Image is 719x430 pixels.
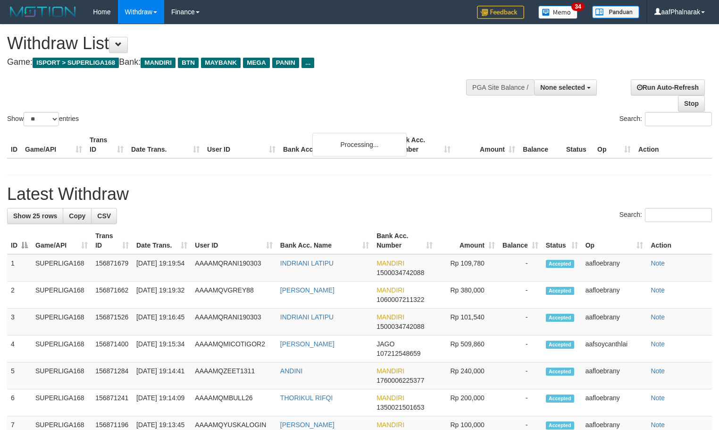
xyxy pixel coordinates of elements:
[454,131,519,158] th: Amount
[133,282,191,309] td: [DATE] 19:19:32
[133,362,191,389] td: [DATE] 19:14:41
[647,227,712,254] th: Action
[376,259,404,267] span: MANDIRI
[191,282,276,309] td: AAAAMQVGREY88
[7,254,32,282] td: 1
[7,362,32,389] td: 5
[32,309,92,335] td: SUPERLIGA168
[651,421,665,429] a: Note
[542,227,582,254] th: Status: activate to sort column ascending
[92,362,133,389] td: 156871284
[32,362,92,389] td: SUPERLIGA168
[13,212,57,220] span: Show 25 rows
[619,112,712,126] label: Search:
[127,131,203,158] th: Date Trans.
[546,287,574,295] span: Accepted
[92,227,133,254] th: Trans ID: activate to sort column ascending
[32,282,92,309] td: SUPERLIGA168
[21,131,86,158] th: Game/API
[499,227,542,254] th: Balance: activate to sort column ascending
[373,227,436,254] th: Bank Acc. Number: activate to sort column ascending
[133,254,191,282] td: [DATE] 19:19:54
[133,335,191,362] td: [DATE] 19:15:34
[582,389,647,416] td: aafloebrany
[301,58,314,68] span: ...
[280,313,334,321] a: INDRIANI LATIPU
[499,362,542,389] td: -
[645,112,712,126] input: Search:
[376,296,424,303] span: Copy 1060007211322 to clipboard
[33,58,119,68] span: ISPORT > SUPERLIGA168
[436,309,499,335] td: Rp 101,540
[7,282,32,309] td: 2
[376,269,424,276] span: Copy 1500034742088 to clipboard
[582,282,647,309] td: aafloebrany
[678,95,705,112] a: Stop
[499,254,542,282] td: -
[69,212,85,220] span: Copy
[390,131,454,158] th: Bank Acc. Number
[376,340,394,348] span: JAGO
[582,362,647,389] td: aafloebrany
[499,389,542,416] td: -
[436,282,499,309] td: Rp 380,000
[499,335,542,362] td: -
[562,131,594,158] th: Status
[477,6,524,19] img: Feedback.jpg
[312,133,407,156] div: Processing...
[7,185,712,204] h1: Latest Withdraw
[7,208,63,224] a: Show 25 rows
[92,254,133,282] td: 156871679
[7,227,32,254] th: ID: activate to sort column descending
[540,84,585,91] span: None selected
[582,227,647,254] th: Op: activate to sort column ascending
[191,254,276,282] td: AAAAMQRANI190303
[92,335,133,362] td: 156871400
[178,58,199,68] span: BTN
[280,421,334,429] a: [PERSON_NAME]
[546,421,574,430] span: Accepted
[191,309,276,335] td: AAAAMQRANI190303
[376,313,404,321] span: MANDIRI
[280,259,334,267] a: INDRIANI LATIPU
[619,208,712,222] label: Search:
[91,208,117,224] a: CSV
[7,5,79,19] img: MOTION_logo.png
[466,79,534,95] div: PGA Site Balance /
[436,335,499,362] td: Rp 509,860
[86,131,127,158] th: Trans ID
[436,389,499,416] td: Rp 200,000
[546,395,574,403] span: Accepted
[32,254,92,282] td: SUPERLIGA168
[436,227,499,254] th: Amount: activate to sort column ascending
[32,335,92,362] td: SUPERLIGA168
[7,309,32,335] td: 3
[92,282,133,309] td: 156871662
[7,389,32,416] td: 6
[280,394,333,402] a: THORIKUL RIFQI
[376,350,420,357] span: Copy 107212548659 to clipboard
[7,131,21,158] th: ID
[651,313,665,321] a: Note
[582,309,647,335] td: aafloebrany
[594,131,635,158] th: Op
[63,208,92,224] a: Copy
[376,286,404,294] span: MANDIRI
[499,282,542,309] td: -
[651,286,665,294] a: Note
[133,227,191,254] th: Date Trans.: activate to sort column ascending
[376,394,404,402] span: MANDIRI
[272,58,299,68] span: PANIN
[7,58,470,67] h4: Game: Bank:
[191,335,276,362] td: AAAAMQMICOTIGOR2
[279,131,390,158] th: Bank Acc. Name
[534,79,597,95] button: None selected
[631,79,705,95] a: Run Auto-Refresh
[191,362,276,389] td: AAAAMQZEET1311
[376,421,404,429] span: MANDIRI
[97,212,111,220] span: CSV
[201,58,241,68] span: MAYBANK
[546,314,574,322] span: Accepted
[651,340,665,348] a: Note
[592,6,639,18] img: panduan.png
